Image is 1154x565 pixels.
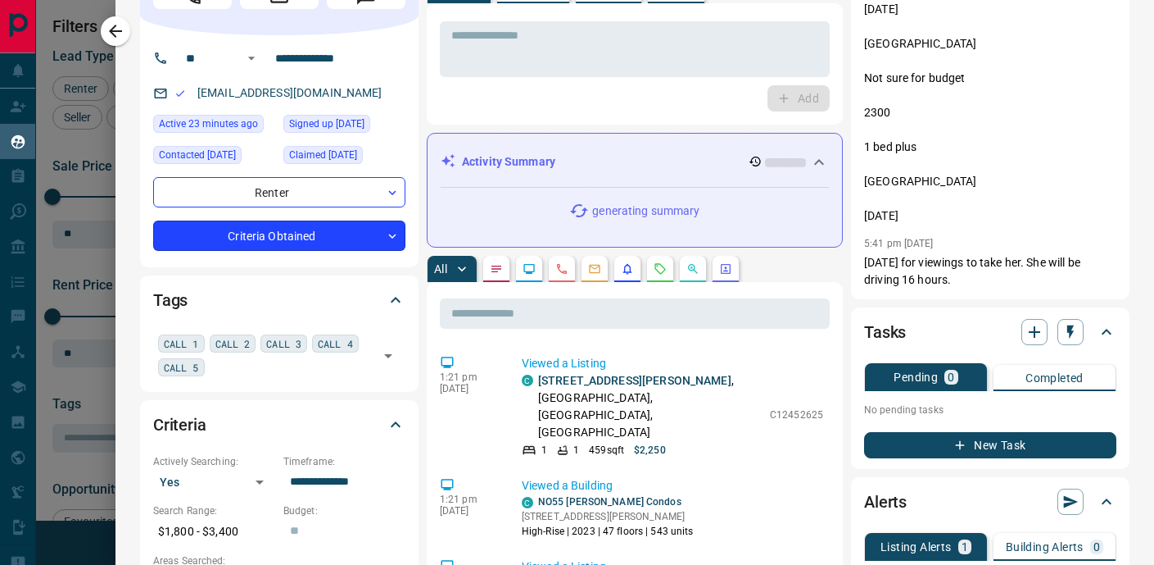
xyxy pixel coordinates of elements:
[962,541,968,553] p: 1
[589,443,624,458] p: 459 sqft
[1093,541,1100,553] p: 0
[159,147,236,163] span: Contacted [DATE]
[434,263,447,275] p: All
[289,116,364,132] span: Signed up [DATE]
[153,146,275,169] div: Fri Apr 04 2025
[440,505,497,517] p: [DATE]
[523,262,536,276] svg: Lead Browsing Activity
[462,153,555,171] p: Activity Summary
[153,503,275,518] p: Search Range:
[588,262,601,276] svg: Emails
[894,371,938,383] p: Pending
[153,115,275,138] div: Tue Oct 14 2025
[153,412,206,438] h2: Criteria
[880,541,952,553] p: Listing Alerts
[153,454,275,469] p: Actively Searching:
[266,335,301,352] span: CALL 3
[283,115,405,138] div: Mon Mar 25 2024
[948,371,954,383] p: 0
[522,355,823,372] p: Viewed a Listing
[441,147,829,177] div: Activity Summary
[283,454,405,469] p: Timeframe:
[283,146,405,169] div: Sun Feb 16 2025
[864,432,1116,458] button: New Task
[522,477,823,494] p: Viewed a Building
[864,319,906,345] h2: Tasks
[440,383,497,394] p: [DATE]
[864,254,1116,289] p: [DATE] for viewings to take her. She will be driving 16 hours.
[1006,541,1084,553] p: Building Alerts
[153,469,275,495] div: Yes
[159,116,258,132] span: Active 23 minutes ago
[377,344,400,367] button: Open
[522,375,533,386] div: condos.ca
[164,335,199,352] span: CALL 1
[283,503,405,518] p: Budget:
[153,280,405,320] div: Tags
[318,335,353,352] span: CALL 4
[153,287,188,313] h2: Tags
[864,1,1116,225] p: [DATE] [GEOGRAPHIC_DATA] Not sure for budget 2300 1 bed plus [GEOGRAPHIC_DATA] [DATE]
[164,359,199,376] span: CALL 5
[153,405,405,444] div: Criteria
[770,408,823,422] p: C12452625
[538,374,731,387] a: [STREET_ADDRESS][PERSON_NAME]
[864,489,907,515] h2: Alerts
[440,494,497,505] p: 1:21 pm
[289,147,357,163] span: Claimed [DATE]
[153,518,275,545] p: $1,800 - $3,400
[153,221,405,251] div: Criteria Obtained
[440,371,497,383] p: 1:21 pm
[555,262,568,276] svg: Calls
[864,312,1116,352] div: Tasks
[864,398,1116,422] p: No pending tasks
[719,262,732,276] svg: Agent Actions
[621,262,634,276] svg: Listing Alerts
[686,262,699,276] svg: Opportunities
[1025,372,1084,384] p: Completed
[153,177,405,207] div: Renter
[522,524,694,539] p: High-Rise | 2023 | 47 floors | 543 units
[242,48,261,68] button: Open
[573,443,579,458] p: 1
[654,262,667,276] svg: Requests
[864,238,934,249] p: 5:41 pm [DATE]
[215,335,251,352] span: CALL 2
[538,372,762,441] p: , [GEOGRAPHIC_DATA], [GEOGRAPHIC_DATA], [GEOGRAPHIC_DATA]
[592,203,699,220] p: generating summary
[864,482,1116,522] div: Alerts
[490,262,503,276] svg: Notes
[541,443,547,458] p: 1
[197,86,382,99] a: [EMAIL_ADDRESS][DOMAIN_NAME]
[538,496,681,508] a: NO55 [PERSON_NAME] Condos
[174,88,186,99] svg: Email Valid
[634,443,666,458] p: $2,250
[522,509,694,524] p: [STREET_ADDRESS][PERSON_NAME]
[522,497,533,508] div: condos.ca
